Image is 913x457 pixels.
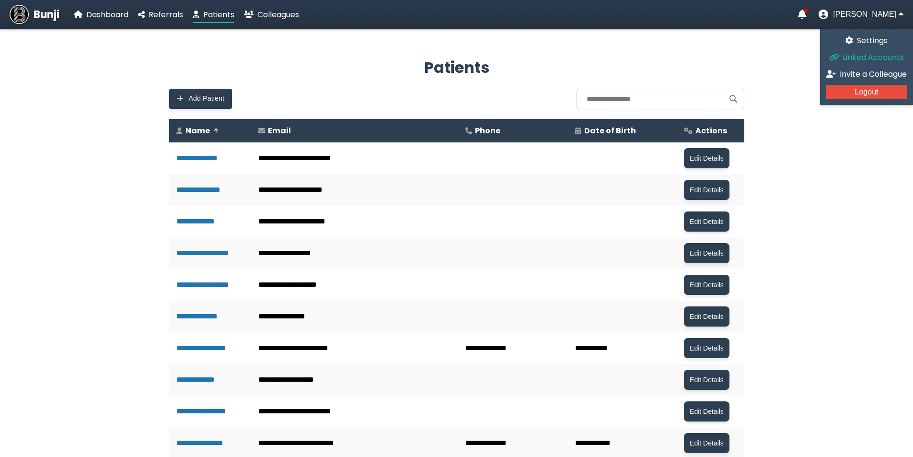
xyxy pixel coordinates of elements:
[684,433,729,453] button: Edit
[257,9,299,20] span: Colleagues
[568,119,677,142] th: Date of Birth
[684,148,729,168] button: Edit
[10,5,59,24] a: Bunji
[684,180,729,200] button: Edit
[684,306,729,327] button: Edit
[819,10,903,19] button: User menu
[169,89,232,109] button: Add Patient
[458,119,568,142] th: Phone
[677,119,744,142] th: Actions
[843,52,904,63] span: Linked Accounts
[138,9,183,21] a: Referrals
[684,275,729,295] button: Edit
[189,94,224,103] span: Add Patient
[251,119,458,142] th: Email
[840,69,907,80] span: Invite a Colleague
[684,211,729,232] button: Edit
[855,88,878,96] span: Logout
[826,68,907,80] a: Invite a Colleague
[684,338,729,358] button: Edit
[684,401,729,422] button: Edit
[857,35,888,46] span: Settings
[684,243,729,263] button: Edit
[86,9,128,20] span: Dashboard
[203,9,234,20] span: Patients
[833,10,896,19] span: [PERSON_NAME]
[826,85,907,99] button: Logout
[826,35,907,47] a: Settings
[169,56,744,79] h2: Patients
[684,370,729,390] button: Edit
[798,10,807,19] a: Notifications
[826,51,907,63] a: Linked Accounts
[149,9,183,20] span: Referrals
[193,9,234,21] a: Patients
[34,7,59,23] span: Bunji
[74,9,128,21] a: Dashboard
[244,9,299,21] a: Colleagues
[10,5,29,24] img: Bunji Dental Referral Management
[169,119,251,142] th: Name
